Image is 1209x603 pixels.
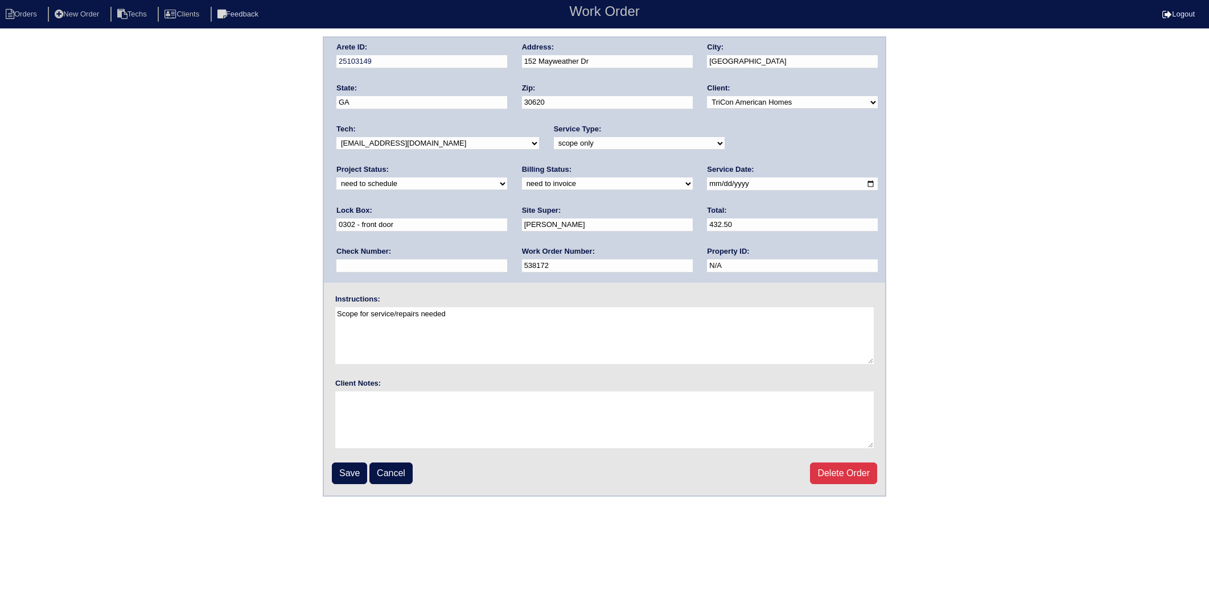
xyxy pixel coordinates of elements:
[336,205,372,216] label: Lock Box:
[48,7,108,22] li: New Order
[522,42,554,52] label: Address:
[522,164,571,175] label: Billing Status:
[336,42,367,52] label: Arete ID:
[48,10,108,18] a: New Order
[158,7,208,22] li: Clients
[707,83,730,93] label: Client:
[335,294,380,304] label: Instructions:
[110,7,156,22] li: Techs
[332,462,367,484] input: Save
[335,378,381,389] label: Client Notes:
[522,246,595,257] label: Work Order Number:
[336,124,356,134] label: Tech:
[1162,10,1195,18] a: Logout
[707,246,749,257] label: Property ID:
[110,10,156,18] a: Techs
[707,205,726,216] label: Total:
[707,42,723,52] label: City:
[554,124,602,134] label: Service Type:
[522,205,561,216] label: Site Super:
[810,462,877,484] a: Delete Order
[707,164,754,175] label: Service Date:
[211,7,268,22] li: Feedback
[336,164,389,175] label: Project Status:
[369,462,413,484] a: Cancel
[522,83,536,93] label: Zip:
[336,83,357,93] label: State:
[158,10,208,18] a: Clients
[336,246,391,257] label: Check Number:
[522,55,693,68] input: Enter a location
[335,307,874,364] textarea: Scope for service/repairs needed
